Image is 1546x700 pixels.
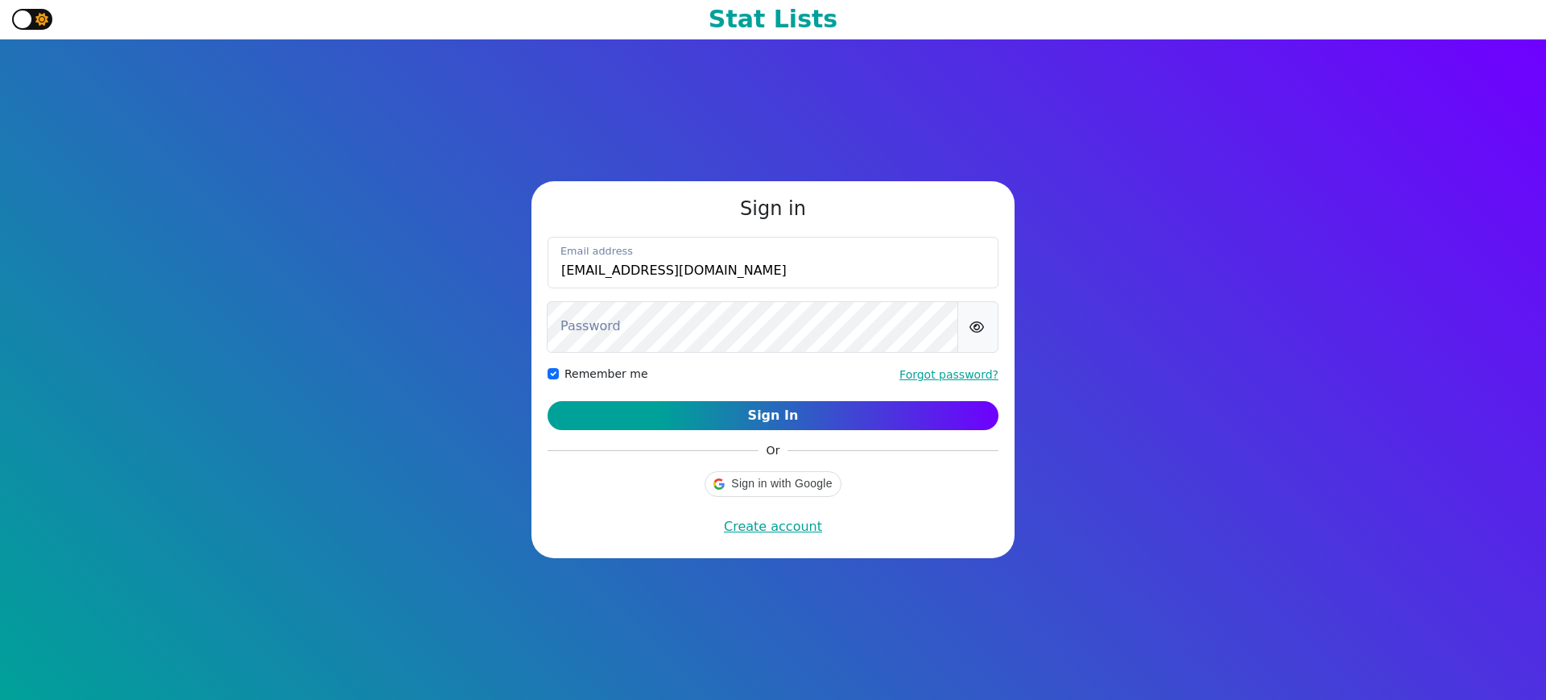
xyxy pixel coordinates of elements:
span: Or [759,442,788,459]
span: Sign in with Google [731,475,832,492]
label: Remember me [564,366,648,383]
div: Sign in with Google [705,471,841,497]
h1: Stat Lists [709,5,837,34]
h3: Sign in [548,197,998,221]
a: Forgot password? [899,368,998,381]
a: Create account [724,519,822,534]
button: Sign In [548,401,998,430]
